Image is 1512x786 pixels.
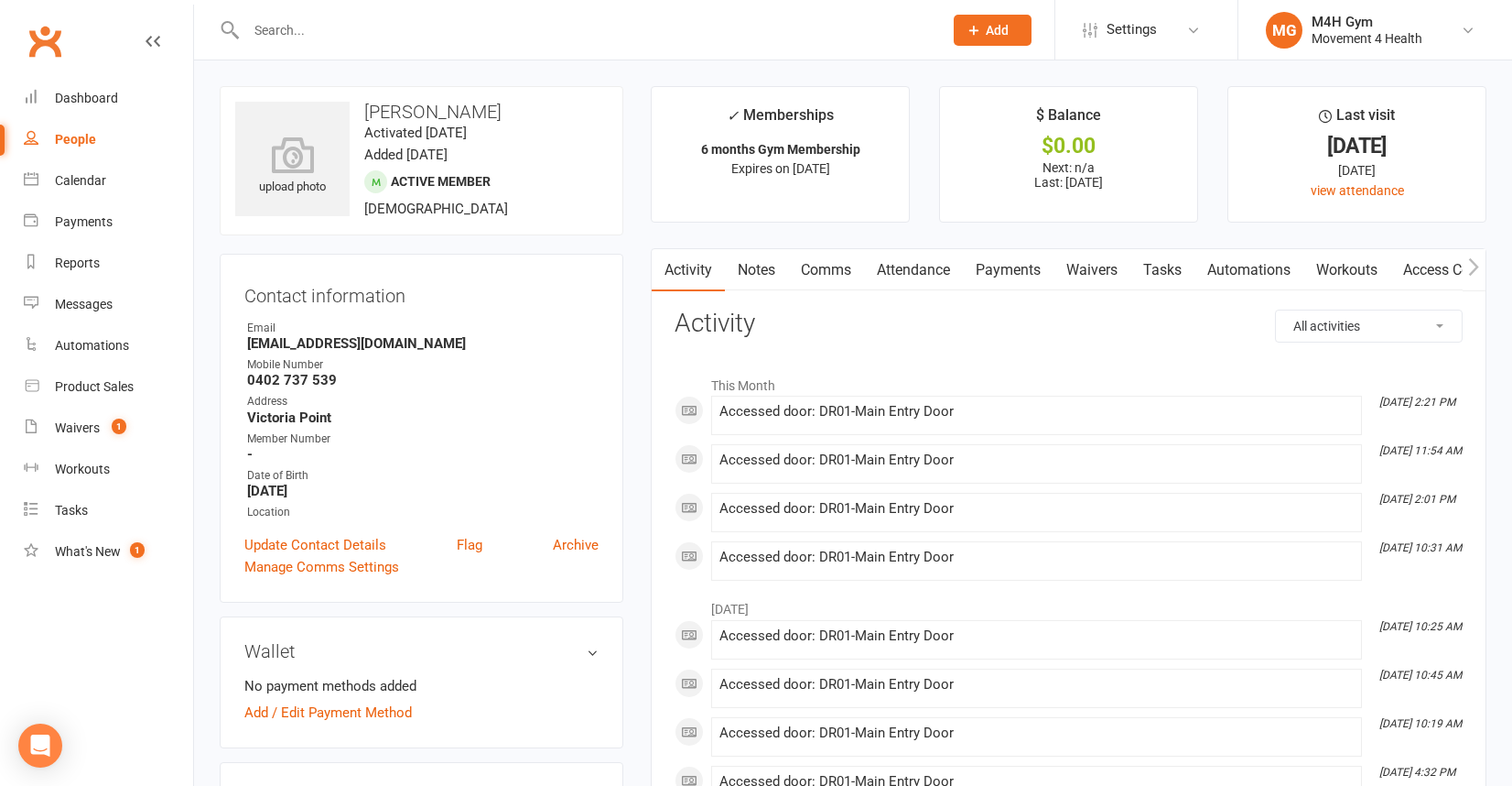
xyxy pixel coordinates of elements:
a: Clubworx [22,18,68,64]
div: Last visit [1319,104,1395,136]
a: Product Sales [24,366,193,408]
h3: [PERSON_NAME] [235,102,608,122]
a: Workouts [24,449,193,490]
a: Notes [725,249,788,291]
i: [DATE] 10:45 AM [1379,669,1462,682]
div: What's New [55,544,121,559]
a: Dashboard [24,78,193,119]
a: Comms [788,249,864,291]
div: Accessed door: DR01-Main Entry Door [719,550,1354,565]
div: Accessed door: DR01-Main Entry Door [719,726,1354,741]
button: Add [954,15,1031,46]
div: Messages [55,297,113,311]
span: Add [986,23,1009,38]
div: People [55,132,96,147]
div: Automations [55,338,129,353]
div: Member Number [247,431,599,448]
a: Automations [24,325,193,366]
strong: - [247,446,599,463]
li: [DATE] [675,590,1463,619]
h3: Activity [675,310,1463,338]
a: Waivers [1053,249,1130,291]
i: [DATE] 4:32 PM [1379,766,1455,779]
i: ✓ [727,107,739,125]
div: Memberships [727,104,834,137]
h3: Contact information [244,278,599,306]
div: Accessed door: DR01-Main Entry Door [719,404,1354,420]
div: Address [247,393,599,410]
a: Payments [963,249,1053,291]
time: Activated [DATE] [364,125,467,141]
p: Next: n/a Last: [DATE] [956,160,1181,190]
a: Messages [24,284,193,325]
strong: [DATE] [247,483,599,499]
a: Automations [1194,249,1303,291]
div: Calendar [55,173,106,188]
span: Active member [391,174,491,189]
div: Mobile Number [247,356,599,374]
div: Workouts [55,462,110,476]
a: Activity [652,249,725,291]
i: [DATE] 2:21 PM [1379,396,1455,409]
span: Settings [1107,9,1157,50]
strong: [EMAIL_ADDRESS][DOMAIN_NAME] [247,335,599,352]
a: Manage Comms Settings [244,556,399,578]
a: Update Contact Details [244,534,386,556]
div: Tasks [55,503,88,518]
a: Access Control [1390,249,1512,291]
div: Accessed door: DR01-Main Entry Door [719,501,1354,517]
div: Email [247,320,599,337]
div: Movement 4 Health [1312,30,1422,47]
div: Dashboard [55,91,118,105]
a: Reports [24,243,193,284]
div: Accessed door: DR01-Main Entry Door [719,453,1354,468]
input: Search... [241,17,930,43]
div: M4H Gym [1312,14,1422,30]
span: 1 [112,419,126,434]
a: Calendar [24,160,193,202]
div: Waivers [55,420,100,435]
a: Add / Edit Payment Method [244,702,412,724]
span: 1 [130,542,145,558]
span: [DEMOGRAPHIC_DATA] [364,201,508,217]
i: [DATE] 10:25 AM [1379,620,1462,633]
div: Reports [55,256,100,270]
div: Location [247,504,599,521]
div: $ Balance [1036,104,1101,136]
div: [DATE] [1245,160,1469,180]
div: Accessed door: DR01-Main Entry Door [719,628,1354,644]
div: MG [1266,12,1302,49]
div: $0.00 [956,136,1181,156]
a: Payments [24,202,193,243]
div: Date of Birth [247,467,599,485]
a: Waivers 1 [24,408,193,449]
div: [DATE] [1245,136,1469,156]
i: [DATE] 11:54 AM [1379,444,1462,457]
div: Product Sales [55,379,134,394]
i: [DATE] 10:19 AM [1379,717,1462,730]
i: [DATE] 2:01 PM [1379,493,1455,506]
div: upload photo [235,136,350,197]
a: People [24,119,193,160]
span: Expires on [DATE] [731,161,830,176]
time: Added [DATE] [364,147,448,163]
strong: Victoria Point [247,409,599,426]
li: This Month [675,366,1463,396]
h3: Wallet [244,641,599,661]
a: Tasks [1130,249,1194,291]
li: No payment methods added [244,675,599,697]
div: Open Intercom Messenger [18,724,62,768]
strong: 0402 737 539 [247,372,599,388]
strong: 6 months Gym Membership [701,142,860,157]
a: Tasks [24,490,193,531]
a: Archive [553,534,599,556]
a: Workouts [1303,249,1390,291]
div: Payments [55,214,113,229]
a: view attendance [1311,183,1404,198]
i: [DATE] 10:31 AM [1379,541,1462,554]
a: Attendance [864,249,963,291]
div: Accessed door: DR01-Main Entry Door [719,677,1354,693]
a: Flag [457,534,482,556]
a: What's New1 [24,531,193,573]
